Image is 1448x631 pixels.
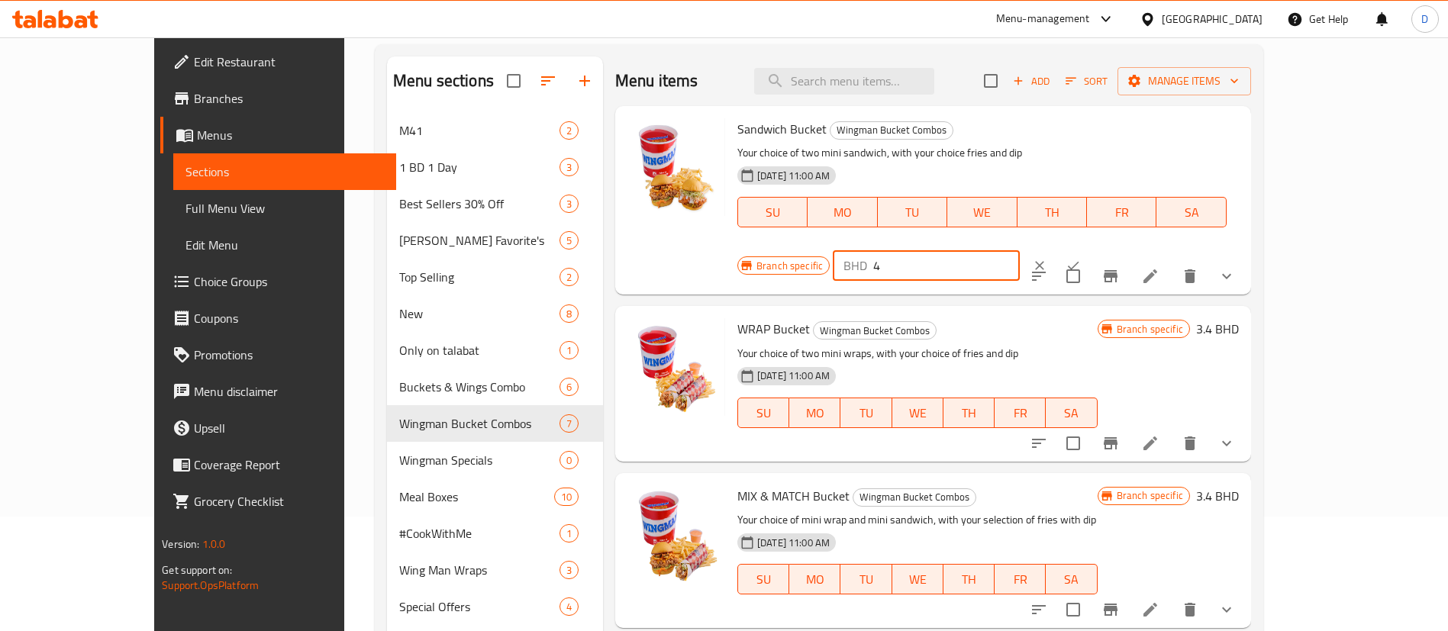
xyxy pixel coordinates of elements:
a: Sections [173,153,396,190]
div: [GEOGRAPHIC_DATA] [1162,11,1263,27]
span: Branches [194,89,384,108]
span: TH [950,568,988,591]
button: TU [840,564,892,594]
button: WE [947,197,1017,227]
button: FR [995,398,1046,428]
span: SU [744,568,783,591]
span: New [399,304,560,323]
div: Meal Boxes10 [387,478,603,515]
span: Meal Boxes [399,488,554,506]
div: items [560,451,579,469]
span: Select to update [1057,594,1089,626]
div: Special Offers [399,597,560,616]
span: Wingman Bucket Combos [830,121,953,139]
span: Grocery Checklist [194,492,384,510]
div: [PERSON_NAME] Favorite's5 [387,222,603,259]
a: Edit Menu [173,227,396,263]
div: items [560,524,579,542]
span: Select section [975,65,1007,97]
span: Branch specific [1111,488,1189,503]
span: 8 [560,307,578,321]
div: 1 BD 1 Day3 [387,149,603,185]
span: FR [1001,568,1040,591]
span: 5 [560,233,578,248]
div: New8 [387,295,603,332]
a: Edit Restaurant [160,43,396,80]
span: Top Selling [399,268,560,286]
button: sort-choices [1021,591,1057,628]
a: Edit menu item [1141,600,1159,619]
span: 6 [560,380,578,394]
a: Promotions [160,336,396,373]
span: TU [847,568,885,591]
div: Wingman Bucket Combos [830,121,953,140]
span: Choice Groups [194,272,384,291]
button: FR [995,564,1046,594]
span: 1.0.0 [202,534,226,554]
button: Add [1007,69,1056,93]
div: items [560,121,579,140]
span: 10 [555,490,578,504]
div: items [560,597,579,616]
span: [DATE] 11:00 AM [751,369,836,383]
h6: 3.4 BHD [1196,485,1239,507]
button: delete [1172,591,1208,628]
a: Coverage Report [160,446,396,483]
img: WRAP Bucket [627,318,725,416]
button: SA [1156,197,1226,227]
button: TH [943,398,995,428]
div: Wing Man Wraps3 [387,552,603,588]
div: items [560,268,579,286]
button: MO [789,398,840,428]
span: Select to update [1057,260,1089,292]
span: TU [847,402,885,424]
span: Promotions [194,346,384,364]
span: Sort [1066,72,1108,90]
span: 0 [560,453,578,468]
input: Please enter price [873,250,1020,281]
span: MO [795,402,834,424]
a: Edit menu item [1141,267,1159,285]
button: show more [1208,258,1245,295]
button: TH [943,564,995,594]
svg: Show Choices [1217,267,1236,285]
span: WE [898,568,937,591]
button: Add section [566,63,603,99]
span: Select to update [1057,427,1089,459]
span: [DATE] 11:00 AM [751,536,836,550]
h2: Menu items [615,69,698,92]
svg: Show Choices [1217,434,1236,452]
span: Coupons [194,309,384,327]
div: Wing Man Wraps [399,561,560,579]
div: Only on talabat1 [387,332,603,369]
button: SU [737,398,789,428]
span: TU [884,201,941,224]
span: MIX & MATCH Bucket [737,485,850,507]
div: Special Offers4 [387,588,603,625]
div: #CookWithMe [399,524,560,542]
a: Full Menu View [173,190,396,227]
a: Support.OpsPlatform [162,575,259,595]
span: Edit Menu [185,236,384,254]
span: Select all sections [498,65,530,97]
span: Version: [162,534,199,554]
span: Only on talabat [399,341,560,359]
span: FR [1093,201,1150,224]
button: clear [1023,249,1056,282]
button: MO [789,564,840,594]
span: 3 [560,197,578,211]
button: sort-choices [1021,425,1057,462]
span: Menus [197,126,384,144]
h2: Menu sections [393,69,494,92]
button: Manage items [1117,67,1251,95]
button: TU [878,197,947,227]
button: SA [1046,398,1097,428]
span: WRAP Bucket [737,317,810,340]
button: show more [1208,591,1245,628]
span: 2 [560,124,578,138]
span: Buckets & Wings Combo [399,378,560,396]
div: Buckets & Wings Combo6 [387,369,603,405]
input: search [754,68,934,95]
button: delete [1172,258,1208,295]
